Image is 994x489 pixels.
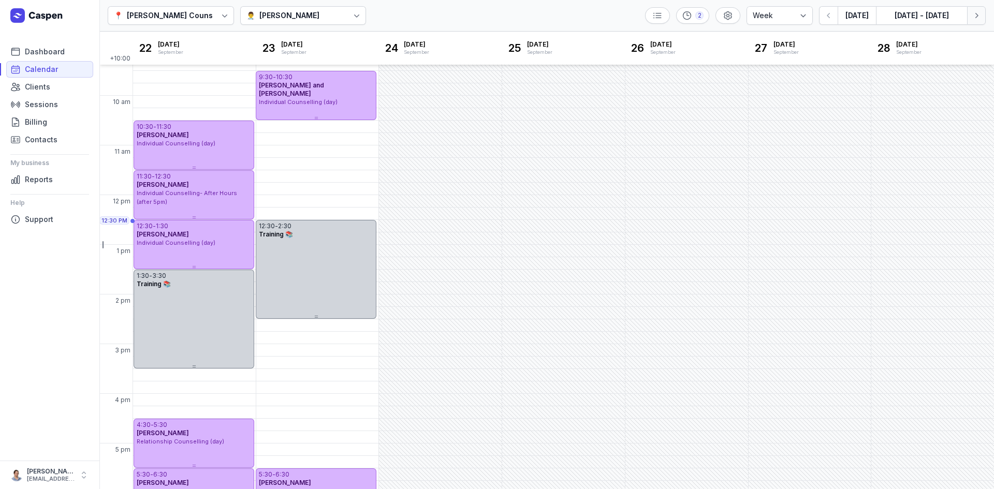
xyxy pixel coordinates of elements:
span: Individual Counselling (day) [137,140,215,147]
span: [DATE] [281,40,306,49]
span: Dashboard [25,46,65,58]
div: 12:30 [155,172,171,181]
div: - [272,470,275,479]
span: [PERSON_NAME] and [PERSON_NAME] [259,81,324,97]
div: [PERSON_NAME] [27,467,75,476]
div: 6:30 [153,470,167,479]
div: - [275,222,278,230]
span: Individual Counselling- After Hours (after 5pm) [137,189,237,205]
div: 12:30 [259,222,275,230]
div: 2 [695,11,704,20]
span: Training 📚 [259,230,293,238]
div: - [273,73,276,81]
div: September [404,49,429,56]
div: 12:30 [137,222,153,230]
span: Billing [25,116,47,128]
span: 4 pm [115,396,130,404]
div: 26 [630,40,646,56]
span: 12:30 PM [101,216,127,225]
div: 10:30 [137,123,153,131]
span: Clients [25,81,50,93]
div: 📍 [114,9,123,22]
span: Individual Counselling (day) [259,98,338,106]
div: 👨‍⚕️ [246,9,255,22]
span: [PERSON_NAME] [137,230,189,238]
span: Reports [25,173,53,186]
span: 10 am [113,98,130,106]
span: [DATE] [650,40,676,49]
div: 1:30 [156,222,168,230]
div: - [152,172,155,181]
div: 5:30 [137,470,150,479]
span: +10:00 [110,54,133,65]
div: - [150,470,153,479]
button: [DATE] - [DATE] [876,6,967,25]
img: User profile image [10,469,23,481]
span: Individual Counselling (day) [137,239,215,246]
span: 12 pm [113,197,130,205]
span: Contacts [25,134,57,146]
div: [PERSON_NAME] Counselling [127,9,233,22]
div: - [151,421,154,429]
span: Training 📚 [137,280,171,288]
div: 28 [875,40,892,56]
span: Support [25,213,53,226]
span: Relationship Counselling (day) [137,438,224,445]
div: 24 [383,40,400,56]
div: 23 [260,40,277,56]
div: 22 [137,40,154,56]
div: 9:30 [259,73,273,81]
div: 6:30 [275,470,289,479]
div: September [527,49,552,56]
div: September [773,49,799,56]
span: 3 pm [115,346,130,354]
div: 5:30 [259,470,272,479]
div: September [650,49,676,56]
span: [DATE] [404,40,429,49]
div: 11:30 [137,172,152,181]
div: 1:30 [137,272,149,280]
div: Help [10,195,89,211]
div: 4:30 [137,421,151,429]
div: - [153,222,156,230]
span: 1 pm [116,247,130,255]
span: Calendar [25,63,58,76]
span: 2 pm [115,297,130,305]
span: Sessions [25,98,58,111]
div: [PERSON_NAME] [259,9,319,22]
div: September [281,49,306,56]
div: [EMAIL_ADDRESS][DOMAIN_NAME] [27,476,75,483]
span: [PERSON_NAME] [137,429,189,437]
button: [DATE] [838,6,876,25]
span: [DATE] [527,40,552,49]
div: 27 [753,40,769,56]
div: 2:30 [278,222,291,230]
span: [DATE] [158,40,183,49]
span: [PERSON_NAME] [259,479,311,486]
span: [DATE] [896,40,922,49]
div: 5:30 [154,421,167,429]
span: [PERSON_NAME] [137,479,189,486]
div: 3:30 [152,272,166,280]
span: [PERSON_NAME] [137,181,189,188]
div: 25 [506,40,523,56]
span: [PERSON_NAME] [137,131,189,139]
span: 5 pm [115,446,130,454]
div: September [896,49,922,56]
div: 11:30 [156,123,171,131]
div: September [158,49,183,56]
div: My business [10,155,89,171]
span: 11 am [114,147,130,156]
div: - [153,123,156,131]
span: [DATE] [773,40,799,49]
div: 10:30 [276,73,293,81]
div: - [149,272,152,280]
